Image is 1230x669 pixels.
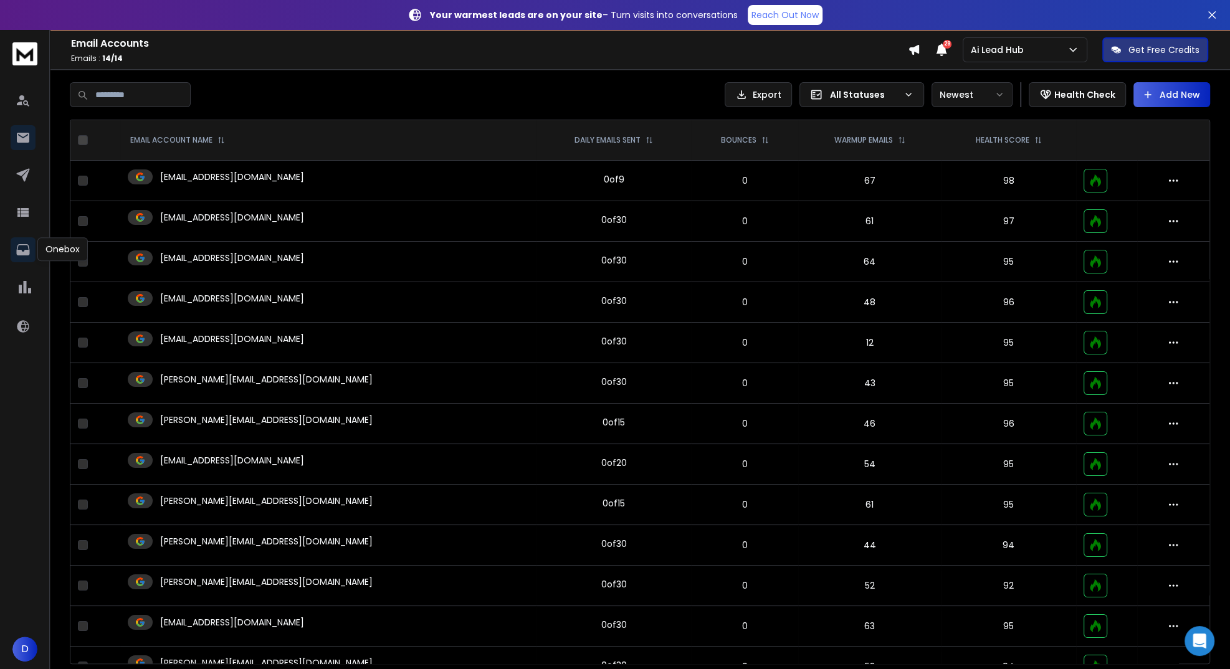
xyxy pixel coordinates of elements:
[160,171,304,183] p: [EMAIL_ADDRESS][DOMAIN_NAME]
[698,579,790,592] p: 0
[943,40,951,49] span: 29
[698,417,790,430] p: 0
[603,497,625,510] div: 0 of 15
[941,606,1076,647] td: 95
[798,566,942,606] td: 52
[430,9,738,21] p: – Turn visits into conversations
[574,135,641,145] p: DAILY EMAILS SENT
[830,88,899,101] p: All Statuses
[1054,88,1115,101] p: Health Check
[932,82,1013,107] button: Newest
[1102,37,1208,62] button: Get Free Credits
[1185,626,1214,656] div: Open Intercom Messenger
[798,282,942,323] td: 48
[160,454,304,467] p: [EMAIL_ADDRESS][DOMAIN_NAME]
[601,457,627,469] div: 0 of 20
[601,376,627,388] div: 0 of 30
[430,9,603,21] strong: Your warmest leads are on your site
[160,495,373,507] p: [PERSON_NAME][EMAIL_ADDRESS][DOMAIN_NAME]
[1133,82,1210,107] button: Add New
[12,637,37,662] button: D
[798,242,942,282] td: 64
[160,535,373,548] p: [PERSON_NAME][EMAIL_ADDRESS][DOMAIN_NAME]
[160,657,373,669] p: [PERSON_NAME][EMAIL_ADDRESS][DOMAIN_NAME]
[941,323,1076,363] td: 95
[698,215,790,227] p: 0
[798,485,942,525] td: 61
[601,578,627,591] div: 0 of 30
[941,525,1076,566] td: 94
[971,44,1029,56] p: Ai Lead Hub
[798,606,942,647] td: 63
[751,9,819,21] p: Reach Out Now
[698,377,790,389] p: 0
[160,252,304,264] p: [EMAIL_ADDRESS][DOMAIN_NAME]
[941,444,1076,485] td: 95
[941,363,1076,404] td: 95
[941,242,1076,282] td: 95
[798,404,942,444] td: 46
[798,201,942,242] td: 61
[941,282,1076,323] td: 96
[941,161,1076,201] td: 98
[160,292,304,305] p: [EMAIL_ADDRESS][DOMAIN_NAME]
[698,336,790,349] p: 0
[698,539,790,551] p: 0
[160,333,304,345] p: [EMAIL_ADDRESS][DOMAIN_NAME]
[798,363,942,404] td: 43
[941,485,1076,525] td: 95
[604,173,624,186] div: 0 of 9
[603,416,625,429] div: 0 of 15
[601,254,627,267] div: 0 of 30
[601,619,627,631] div: 0 of 30
[160,414,373,426] p: [PERSON_NAME][EMAIL_ADDRESS][DOMAIN_NAME]
[130,135,225,145] div: EMAIL ACCOUNT NAME
[941,201,1076,242] td: 97
[698,296,790,308] p: 0
[37,237,88,261] div: Onebox
[102,53,123,64] span: 14 / 14
[725,82,792,107] button: Export
[698,458,790,470] p: 0
[71,54,908,64] p: Emails :
[798,323,942,363] td: 12
[71,36,908,51] h1: Email Accounts
[601,538,627,550] div: 0 of 30
[941,566,1076,606] td: 92
[1029,82,1126,107] button: Health Check
[1128,44,1199,56] p: Get Free Credits
[941,404,1076,444] td: 96
[721,135,756,145] p: BOUNCES
[160,576,373,588] p: [PERSON_NAME][EMAIL_ADDRESS][DOMAIN_NAME]
[601,295,627,307] div: 0 of 30
[698,620,790,632] p: 0
[601,335,627,348] div: 0 of 30
[976,135,1029,145] p: HEALTH SCORE
[748,5,822,25] a: Reach Out Now
[798,444,942,485] td: 54
[601,214,627,226] div: 0 of 30
[798,525,942,566] td: 44
[698,174,790,187] p: 0
[12,42,37,65] img: logo
[160,616,304,629] p: [EMAIL_ADDRESS][DOMAIN_NAME]
[160,211,304,224] p: [EMAIL_ADDRESS][DOMAIN_NAME]
[698,255,790,268] p: 0
[160,373,373,386] p: [PERSON_NAME][EMAIL_ADDRESS][DOMAIN_NAME]
[698,498,790,511] p: 0
[834,135,893,145] p: WARMUP EMAILS
[798,161,942,201] td: 67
